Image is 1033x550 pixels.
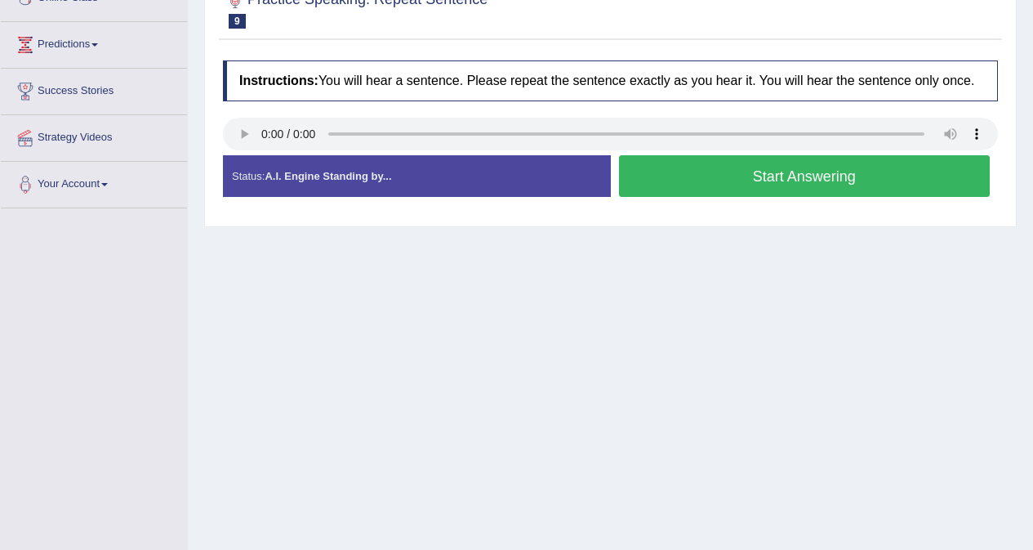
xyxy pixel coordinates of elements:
strong: A.I. Engine Standing by... [265,170,391,182]
a: Success Stories [1,69,187,110]
a: Your Account [1,162,187,203]
div: Status: [223,155,611,197]
a: Predictions [1,22,187,63]
h4: You will hear a sentence. Please repeat the sentence exactly as you hear it. You will hear the se... [223,60,998,101]
span: 9 [229,14,246,29]
button: Start Answering [619,155,991,197]
a: Strategy Videos [1,115,187,156]
b: Instructions: [239,74,318,87]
